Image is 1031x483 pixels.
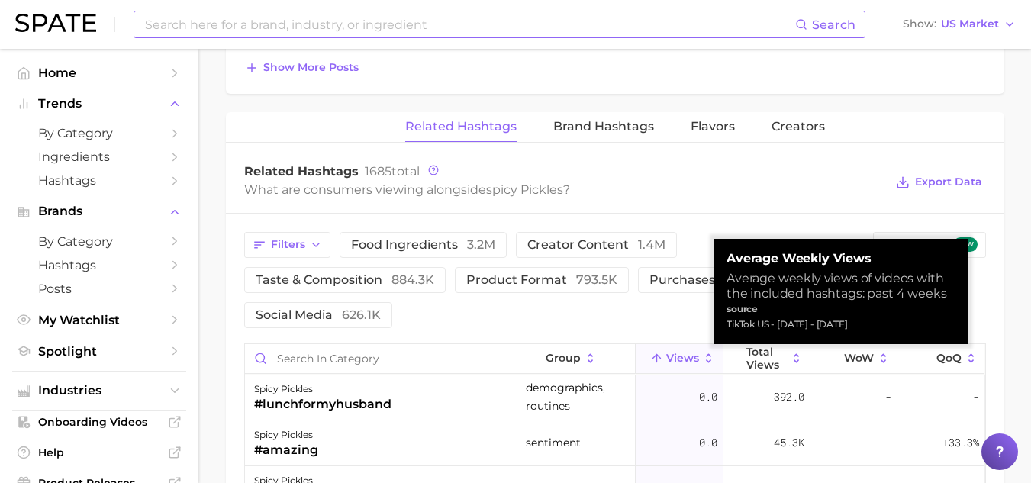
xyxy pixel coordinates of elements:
span: Related Hashtags [405,120,517,134]
span: Related Hashtags [244,164,359,179]
input: Search here for a brand, industry, or ingredient [143,11,795,37]
button: spicy pickles#lunchformyhusbanddemographics, routines0.0392.0-- [245,375,985,420]
span: My Watchlist [38,313,160,327]
span: 0.0 [699,388,717,406]
span: Export Data [915,175,982,188]
span: 1685 [365,164,391,179]
span: demographics, routines [526,378,630,415]
a: Help [12,441,186,464]
span: Total Views [746,346,787,370]
button: ShowUS Market [899,14,1020,34]
span: food ingredients [351,239,495,251]
span: new [953,237,978,252]
span: Posts [38,282,160,296]
span: sentiment [526,433,581,452]
span: Columns [900,237,977,252]
span: 0.0 [699,433,717,452]
button: Trends [12,92,186,115]
span: Views [666,352,699,364]
span: 3.2m [467,237,495,252]
span: 392.0 [774,388,804,406]
span: creator content [527,239,665,251]
span: 793.5k [576,272,617,287]
span: 884.3k [391,272,434,287]
span: Search [812,18,855,32]
span: US Market [941,20,999,28]
span: - [973,388,979,406]
span: taste & composition [256,274,434,286]
span: Creators [772,120,825,134]
a: Hashtags [12,253,186,277]
span: Hashtags [38,173,160,188]
button: Brands [12,200,186,223]
img: SPATE [15,14,96,32]
span: Trends [38,97,160,111]
strong: Average Weekly Views [727,251,955,266]
button: Views [636,344,723,374]
span: Brand Hashtags [553,120,654,134]
a: My Watchlist [12,308,186,332]
div: TikTok US - [DATE] - [DATE] [727,317,955,332]
span: social media [256,309,381,321]
span: purchases [649,274,767,286]
span: 45.3k [774,433,804,452]
button: WoW [810,344,897,374]
span: Ingredients [38,150,160,164]
span: spicy pickles [486,182,563,197]
a: Home [12,61,186,85]
button: Export Data [892,172,985,193]
span: total [365,164,420,179]
button: Show more posts [241,57,362,79]
span: Flavors [691,120,735,134]
span: Home [38,66,160,80]
span: Hashtags [38,258,160,272]
div: Average weekly views of videos with the included hashtags: past 4 weeks [727,271,955,301]
span: Onboarding Videos [38,415,160,429]
a: Ingredients [12,145,186,169]
span: Industries [38,384,160,398]
button: spicy pickles#amazingsentiment0.045.3k-+33.3% [245,420,985,466]
button: group [520,344,636,374]
a: Hashtags [12,169,186,192]
button: Columnsnew [873,232,985,258]
a: Posts [12,277,186,301]
div: #amazing [254,441,318,459]
span: - [885,433,891,452]
span: WoW [844,352,874,364]
span: by Category [38,126,160,140]
span: group [546,352,581,364]
button: Total Views [723,344,810,374]
span: QoQ [936,352,962,364]
span: +33.3% [942,433,979,452]
span: by Category [38,234,160,249]
a: Spotlight [12,340,186,363]
strong: source [727,303,758,314]
div: spicy pickles [254,426,318,444]
span: 1.4m [638,237,665,252]
div: spicy pickles [254,380,391,398]
a: Onboarding Videos [12,411,186,433]
a: by Category [12,230,186,253]
button: Industries [12,379,186,402]
span: 626.1k [342,308,381,322]
span: Show more posts [263,61,359,74]
div: What are consumers viewing alongside ? [244,179,885,200]
button: Filters [244,232,330,258]
span: Filters [271,238,305,251]
div: #lunchformyhusband [254,395,391,414]
button: QoQ [897,344,984,374]
span: product format [466,274,617,286]
input: Search in category [245,344,520,373]
span: Brands [38,204,160,218]
a: by Category [12,121,186,145]
span: Show [903,20,936,28]
span: Help [38,446,160,459]
span: - [885,388,891,406]
span: Spotlight [38,344,160,359]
